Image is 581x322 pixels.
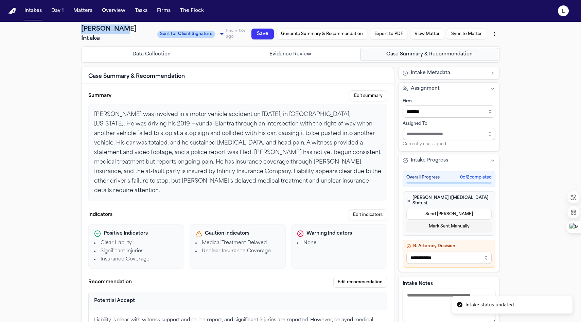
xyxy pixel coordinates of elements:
[370,29,407,39] button: Export to PDF
[403,105,495,118] input: Select firm
[350,90,387,101] button: Edit summary
[154,5,173,17] button: Firms
[94,298,135,304] div: Potential Accept
[297,240,381,247] li: None
[360,48,498,61] button: Go to Case Summary & Recommendation step
[277,29,367,39] button: Generate Summary & Recommendation
[403,121,495,126] div: Assigned To
[447,29,486,39] button: Sync to Matter
[306,230,352,237] span: Warning Indicators
[406,195,492,206] h4: [PERSON_NAME] ([MEDICAL_DATA] Status)
[406,243,492,249] h4: B. Attorney Decision
[88,104,387,201] div: [PERSON_NAME] was involved in a motor vehicle accident on [DATE], in [GEOGRAPHIC_DATA], [US_STATE...
[411,70,450,77] span: Intake Metadata
[333,277,387,288] button: Edit recommendation
[406,221,492,232] button: Mark Sent Manually
[222,48,359,61] button: Go to Evidence Review step
[132,5,150,17] button: Tasks
[157,31,215,38] span: Sent for Client Signature
[99,5,128,17] button: Overview
[399,154,499,167] button: Intake Progress
[205,230,249,237] span: Caution Indicators
[465,302,514,308] div: Intake status updated
[411,157,448,164] span: Intake Progress
[8,8,16,14] a: Home
[460,175,492,180] span: 0 of 2 completed
[411,85,440,92] span: Assignment
[81,24,153,44] h1: [PERSON_NAME] Intake
[251,29,274,39] button: Save
[71,5,95,17] button: Matters
[399,83,499,95] button: Assignment
[88,211,112,218] label: Indicators
[403,281,495,287] label: Intake Notes
[226,29,245,39] span: Saved 18s ago
[403,289,495,322] textarea: Intake notes
[177,5,207,17] button: The Flock
[94,256,178,263] li: Insurance Coverage
[88,92,111,99] label: Summary
[403,99,495,104] div: Firm
[195,248,280,255] li: Unclear Insurance Coverage
[157,29,226,39] div: Update intake status
[22,5,45,17] button: Intakes
[406,209,492,220] button: Send [PERSON_NAME]
[94,248,178,255] li: Significant Injuries
[8,8,16,14] img: Finch Logo
[399,67,499,79] button: Intake Metadata
[94,240,178,247] li: Clear Liability
[104,230,148,237] span: Positive Indicators
[489,28,500,40] button: More actions
[195,240,280,247] li: Medical Treatment Delayed
[88,209,387,269] section: Indicators
[403,128,495,140] input: Assign to staff member
[83,48,498,61] nav: Intake steps
[88,279,132,286] label: Recommendation
[410,29,444,39] button: View Matter
[88,72,185,81] h2: Case Summary & Recommendation
[83,48,221,61] button: Go to Data Collection step
[88,90,387,201] section: Case summary
[406,175,440,180] span: Overall Progress
[403,141,446,147] span: Currently unassigned
[49,5,67,17] button: Day 1
[349,209,387,220] button: Edit indicators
